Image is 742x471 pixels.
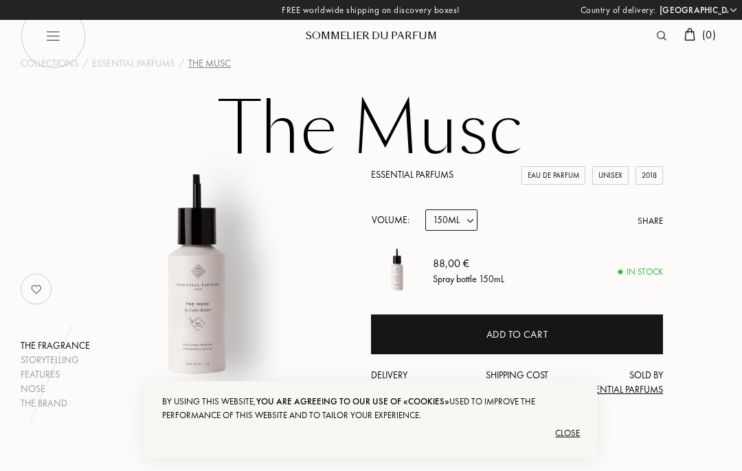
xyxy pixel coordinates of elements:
span: Country of delivery: [581,3,656,17]
img: cart.svg [684,28,695,41]
div: Delivery [371,368,469,397]
div: Sommelier du Parfum [289,29,453,43]
div: Nose [21,382,90,396]
div: Features [21,367,90,382]
div: 88,00 € [433,255,504,271]
div: Sold by [565,368,663,397]
span: ( 0 ) [702,27,716,42]
div: The Musc [188,56,231,71]
img: burger_black.png [21,3,86,69]
div: Unisex [592,166,629,185]
div: By using this website, used to improve the performance of this website and to tailor your experie... [162,395,581,422]
span: Essential Parfums [581,383,663,395]
div: Storytelling [21,353,90,367]
div: Volume: [371,209,417,231]
div: Close [162,422,581,444]
div: The fragrance [21,338,90,353]
img: The Musc Essential Parfums [371,244,423,296]
h1: The Musc [27,92,715,168]
a: Essential Parfums [371,168,453,181]
div: / [179,56,184,71]
div: Shipping cost [469,368,566,397]
a: Essential Parfums [92,56,175,71]
div: Spray bottle 150mL [433,271,504,286]
img: no_like_p.png [23,275,50,303]
span: you are agreeing to our use of «cookies» [256,395,449,407]
div: Add to cart [486,327,548,343]
div: The brand [21,396,90,411]
div: 2018 [636,166,663,185]
div: In stock [618,265,663,279]
div: Eau de Parfum [521,166,585,185]
div: Share [638,214,663,228]
img: The Musc Essential Parfums [74,154,319,399]
img: search_icn.svg [657,31,666,41]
